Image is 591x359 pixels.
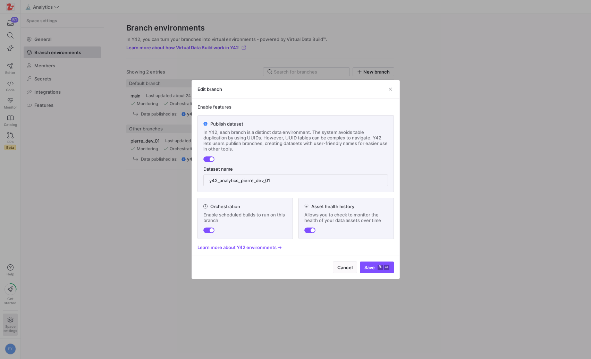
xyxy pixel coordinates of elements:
h3: Edit branch [197,86,222,92]
span: In Y42, each branch is a distinct data environment. The system avoids table duplication by using ... [203,129,388,152]
span: Orchestration [210,204,240,209]
span: Publish dataset [210,121,243,127]
span: Enable features [197,104,394,110]
button: Save⌘⏎ [360,262,394,273]
a: Learn more about Y42 environments -> [197,245,394,250]
kbd: ⏎ [384,265,389,270]
span: Save [364,265,389,270]
span: Allows you to check to monitor the health of your data assets over time [304,212,388,223]
span: Asset health history [311,204,354,209]
span: Cancel [337,265,353,270]
span: Dataset name [203,166,233,172]
button: Cancel [333,262,357,273]
kbd: ⌘ [378,265,383,270]
span: Enable scheduled builds to run on this branch [203,212,287,223]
